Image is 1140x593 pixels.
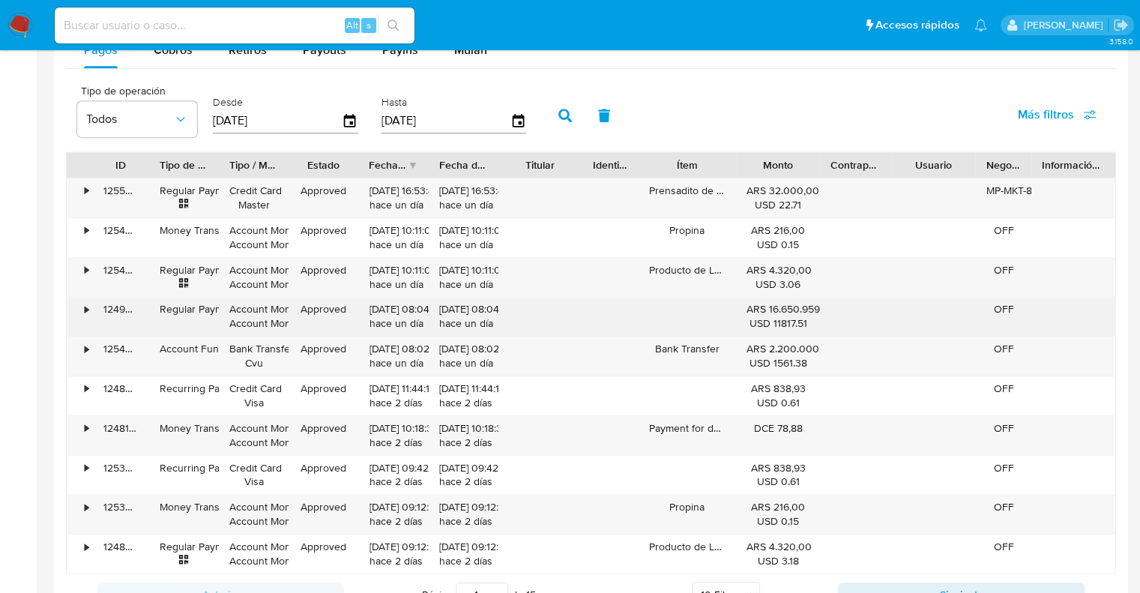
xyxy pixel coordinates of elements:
[1023,18,1108,32] p: santiago.sgreco@mercadolibre.com
[1109,35,1133,47] span: 3.158.0
[1113,17,1129,33] a: Salir
[875,17,959,33] span: Accesos rápidos
[55,16,414,35] input: Buscar usuario o caso...
[378,15,408,36] button: search-icon
[974,19,987,31] a: Notificaciones
[367,18,371,32] span: s
[346,18,358,32] span: Alt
